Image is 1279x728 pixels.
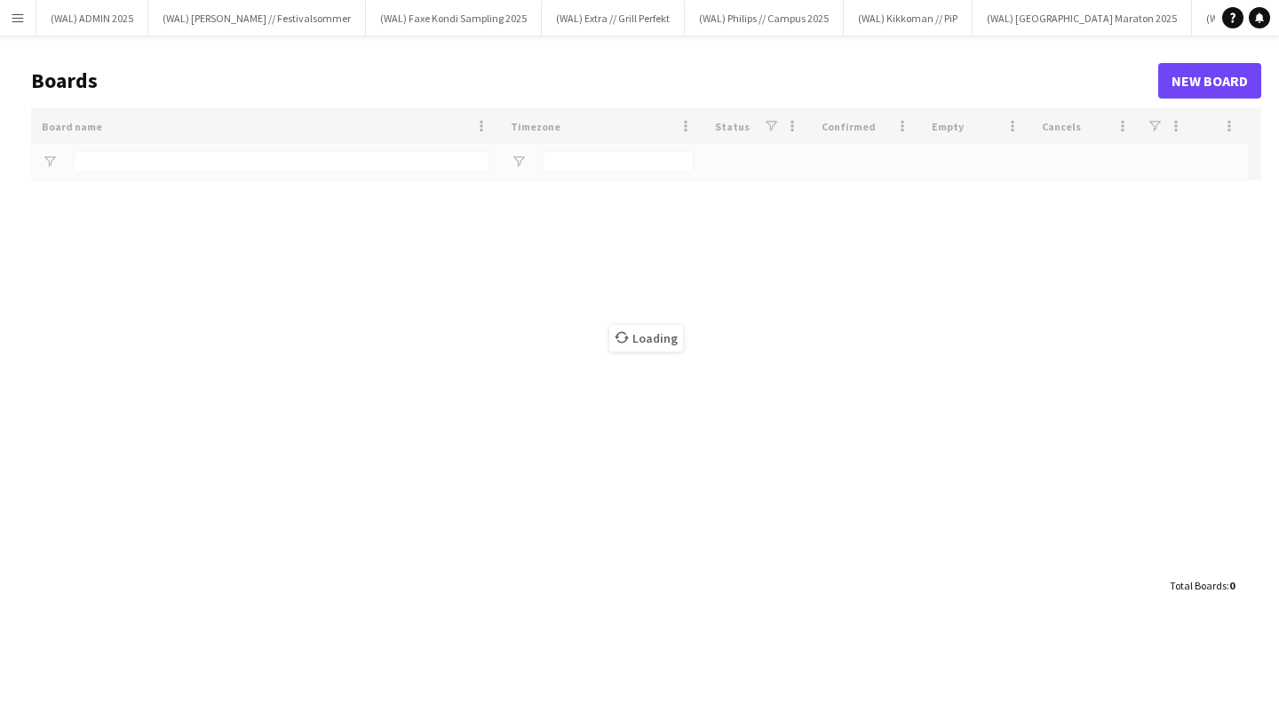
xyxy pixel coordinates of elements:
button: (WAL) Extra // Grill Perfekt [542,1,685,36]
h1: Boards [31,67,1158,94]
button: (WAL) [GEOGRAPHIC_DATA] Maraton 2025 [973,1,1192,36]
div: : [1170,568,1235,603]
span: 0 [1229,579,1235,592]
button: (WAL) Kikkoman // PiP [844,1,973,36]
span: Loading [609,325,683,352]
span: Total Boards [1170,579,1227,592]
button: (WAL) ADMIN 2025 [36,1,148,36]
button: (WAL) Faxe Kondi Sampling 2025 [366,1,542,36]
a: New Board [1158,63,1261,99]
button: (WAL) [PERSON_NAME] // Festivalsommer [148,1,366,36]
button: (WAL) Philips // Campus 2025 [685,1,844,36]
